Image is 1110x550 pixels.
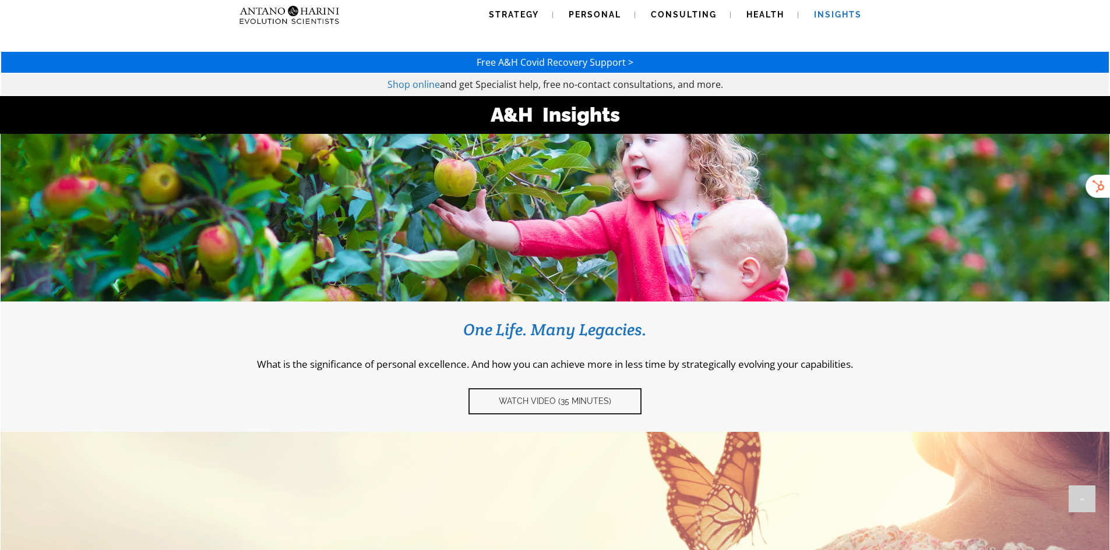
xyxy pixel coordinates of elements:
span: and get Specialist help, free no-contact consultations, and more. [440,78,723,91]
span: Watch video (35 Minutes) [499,396,611,406]
span: Consulting [651,10,717,19]
p: What is the significance of personal excellence. And how you can achieve more in less time by str... [18,357,1092,371]
a: Watch video (35 Minutes) [468,388,642,414]
a: Free A&H Covid Recovery Support > [477,56,633,69]
span: Strategy [489,10,539,19]
a: Shop online [387,78,440,91]
span: Insights [814,10,862,19]
strong: A&H Insights [491,103,620,126]
span: Health [746,10,784,19]
h3: One Life. Many Legacies. [18,319,1092,340]
span: Personal [569,10,621,19]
